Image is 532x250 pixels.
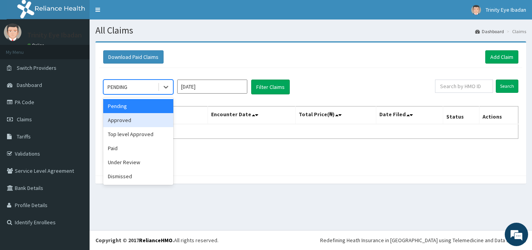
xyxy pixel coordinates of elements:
input: Select Month and Year [177,80,247,94]
div: Under Review [103,155,173,169]
a: Add Claim [485,50,518,64]
div: Approved [103,113,173,127]
input: Search by HMO ID [435,80,493,93]
strong: Copyright © 2017 . [95,237,174,244]
footer: All rights reserved. [90,230,532,250]
th: Actions [479,106,518,124]
th: Encounter Date [208,106,295,124]
img: User Image [471,5,481,15]
th: Date Filed [376,106,443,124]
button: Download Paid Claims [103,50,164,64]
a: RelianceHMO [139,237,173,244]
p: Trinity Eye Ibadan [27,32,82,39]
span: Tariffs [17,133,31,140]
span: Claims [17,116,32,123]
span: Dashboard [17,82,42,89]
button: Filter Claims [251,80,290,94]
div: Pending [103,99,173,113]
span: Trinity Eye Ibadan [486,6,526,13]
div: Top level Approved [103,127,173,141]
input: Search [496,80,518,93]
div: Dismissed [103,169,173,183]
li: Claims [505,28,526,35]
h1: All Claims [95,25,526,35]
div: Redefining Heath Insurance in [GEOGRAPHIC_DATA] using Telemedicine and Data Science! [320,236,526,244]
a: Online [27,43,46,48]
th: Total Price(₦) [295,106,376,124]
th: Status [443,106,479,124]
img: User Image [4,23,21,41]
span: Switch Providers [17,64,56,71]
a: Dashboard [475,28,504,35]
div: Paid [103,141,173,155]
div: PENDING [107,83,127,91]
